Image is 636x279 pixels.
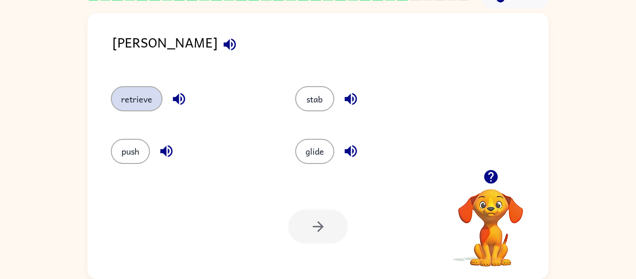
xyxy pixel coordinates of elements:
[295,86,334,111] button: stab
[444,175,537,268] video: Your browser must support playing .mp4 files to use Literably. Please try using another browser.
[112,32,548,68] div: [PERSON_NAME]
[111,86,162,111] button: retrieve
[295,139,334,164] button: glide
[111,139,150,164] button: push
